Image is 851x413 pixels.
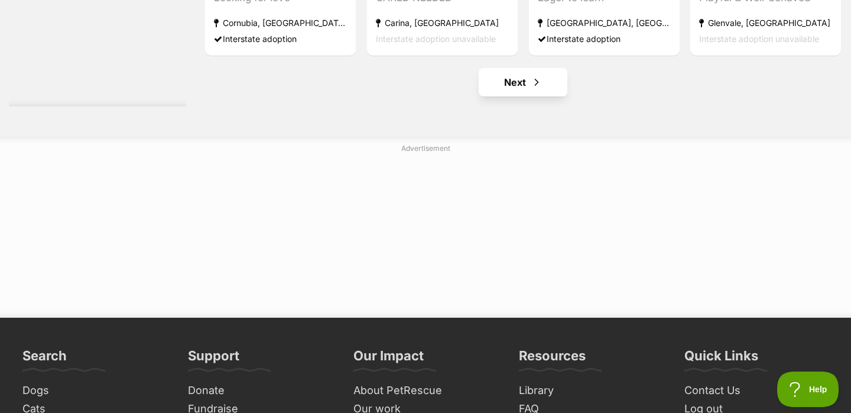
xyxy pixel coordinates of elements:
strong: Carina, [GEOGRAPHIC_DATA] [376,15,509,31]
h3: Quick Links [684,347,758,371]
h3: Our Impact [353,347,424,371]
strong: Cornubia, [GEOGRAPHIC_DATA] [214,15,347,31]
nav: Pagination [204,68,842,96]
a: About PetRescue [349,382,502,400]
iframe: Advertisement [139,158,712,306]
h3: Search [22,347,67,371]
iframe: Help Scout Beacon - Open [777,372,839,407]
h3: Resources [519,347,586,371]
strong: Glenvale, [GEOGRAPHIC_DATA] [699,15,832,31]
a: Next page [479,68,567,96]
a: Dogs [18,382,171,400]
span: Interstate adoption unavailable [699,34,819,44]
h3: Support [188,347,239,371]
div: Interstate adoption [538,31,671,47]
a: Donate [183,382,337,400]
strong: [GEOGRAPHIC_DATA], [GEOGRAPHIC_DATA] [538,15,671,31]
div: Interstate adoption [214,31,347,47]
a: Contact Us [680,382,833,400]
span: Interstate adoption unavailable [376,34,496,44]
a: Library [514,382,668,400]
